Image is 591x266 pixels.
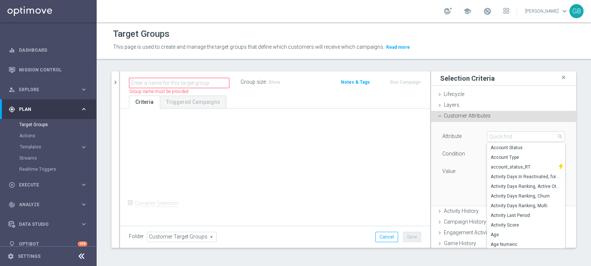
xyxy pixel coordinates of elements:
[19,144,88,150] button: Templates keyboard_arrow_right
[113,44,384,50] span: This page is used to create and manage the target groups that define which customers will receive...
[9,221,80,228] div: Data Studio
[129,78,229,88] input: Enter a name for this target group
[9,106,15,113] i: gps_fixed
[19,155,77,161] a: Streams
[442,151,465,157] lable: Condition
[19,166,77,172] a: Realtime Triggers
[444,102,459,108] span: Layers
[385,43,411,51] button: Read more
[444,230,491,235] span: Engagement Activity
[80,181,87,188] i: keyboard_arrow_right
[8,47,88,53] button: equalizer Dashboard
[19,119,96,130] div: Target Groups
[440,74,495,83] h3: Selection Criteria
[8,182,88,188] button: play_circle_outline Execute keyboard_arrow_right
[444,219,486,225] span: Campaign History
[19,222,80,227] span: Data Studio
[19,107,80,112] span: Plan
[561,7,569,15] span: keyboard_arrow_down
[8,87,88,93] button: person_search Explore keyboard_arrow_right
[8,202,88,208] button: track_changes Analyze keyboard_arrow_right
[19,183,80,187] span: Execute
[491,212,561,218] span: Activity Last Period
[491,222,561,228] span: Activity Score
[444,208,479,214] span: Activity History
[19,234,78,254] a: Optibot
[9,86,80,93] div: Explore
[19,141,96,153] div: Templates
[80,86,87,93] i: keyboard_arrow_right
[444,240,476,246] span: Game History
[9,234,87,254] div: Optibot
[8,67,88,73] button: Mission Control
[19,40,87,60] a: Dashboard
[78,241,87,246] div: +10
[491,164,555,170] span: account_status_RT
[19,164,96,175] div: Realtime Triggers
[491,203,561,209] span: Activity Days Ranking, Multi
[8,221,88,227] button: Data Studio keyboard_arrow_right
[375,232,398,242] button: Cancel
[524,6,569,17] a: [PERSON_NAME]keyboard_arrow_down
[129,96,160,109] a: Criteria
[112,79,119,86] i: chevron_right
[8,241,88,247] button: lightbulb Optibot +10
[18,254,41,259] a: Settings
[80,221,87,228] i: keyboard_arrow_right
[19,122,77,128] a: Target Groups
[9,201,15,208] i: track_changes
[491,154,561,160] span: Account Type
[403,232,421,242] button: Save
[559,162,563,172] img: zipper.svg
[491,232,561,238] span: Age
[19,130,96,141] div: Actions
[160,96,226,109] a: Triggered Campaigns
[19,87,80,92] span: Explore
[129,233,144,240] label: Folder
[20,145,73,149] span: Templates
[557,134,563,140] span: search
[491,174,561,180] span: Activity Days In Reactivated, for Segmentation Layer
[463,7,471,15] span: school
[487,131,565,142] input: Quick find
[112,71,119,93] button: chevron_right
[7,253,14,260] i: settings
[9,60,87,80] div: Mission Control
[19,133,77,139] a: Actions
[9,182,15,188] i: play_circle_outline
[9,47,15,54] i: equalizer
[19,153,96,164] div: Streams
[9,241,15,247] i: lightbulb
[8,106,88,112] button: gps_fixed Plan keyboard_arrow_right
[491,145,561,151] span: Account Status
[80,144,87,151] i: keyboard_arrow_right
[9,201,80,208] div: Analyze
[444,91,464,97] span: Lifecycle
[80,106,87,113] i: keyboard_arrow_right
[560,73,567,83] i: close
[9,106,80,113] div: Plan
[19,202,80,207] span: Analyze
[135,200,178,207] label: Complex Selection
[9,86,15,93] i: person_search
[491,183,561,189] span: Activity Days Ranking, Active Other
[442,133,462,139] lable: Attribute
[442,168,455,174] label: Value
[9,182,80,188] div: Execute
[9,40,87,60] div: Dashboard
[80,201,87,208] i: keyboard_arrow_right
[569,4,584,18] div: GB
[491,193,561,199] span: Activity Days Ranking, Churn
[129,89,188,95] label: Group name must be provided
[491,241,561,247] span: Age Numeric
[20,145,80,149] div: Templates
[19,60,87,80] a: Mission Control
